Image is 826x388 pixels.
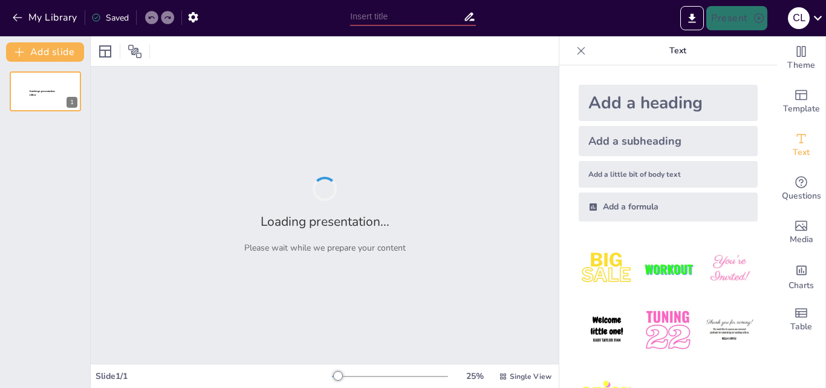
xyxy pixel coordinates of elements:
input: Insert title [350,8,463,25]
div: Add a little bit of body text [579,161,758,188]
div: Add a subheading [579,126,758,156]
img: 2.jpeg [640,241,696,297]
span: Charts [789,279,814,292]
button: My Library [9,8,82,27]
span: Template [783,102,820,116]
div: Add a heading [579,85,758,121]
div: Layout [96,42,115,61]
span: Media [790,233,813,246]
h2: Loading presentation... [261,213,389,230]
p: Text [591,36,765,65]
div: 1 [10,71,81,111]
p: Please wait while we prepare your content [244,242,406,254]
button: C L [788,6,810,30]
div: Add ready made slides [777,80,825,123]
img: 1.jpeg [579,241,635,297]
div: Slide 1 / 1 [96,370,332,382]
div: Add images, graphics, shapes or video [777,211,825,254]
div: Add text boxes [777,123,825,167]
span: Text [793,146,810,159]
div: Add a formula [579,192,758,222]
div: Get real-time input from your audience [777,167,825,211]
div: Add charts and graphs [777,254,825,298]
img: 5.jpeg [640,302,696,358]
button: Present [706,6,767,30]
span: Questions [782,189,821,203]
span: Position [128,44,142,59]
span: Single View [510,372,551,381]
div: Add a table [777,298,825,341]
div: 25 % [460,370,489,382]
div: C L [788,7,810,29]
span: Table [790,320,812,334]
span: Sendsteps presentation editor [30,90,55,97]
img: 4.jpeg [579,302,635,358]
div: Change the overall theme [777,36,825,80]
span: Theme [787,59,815,72]
button: Export to PowerPoint [680,6,704,30]
button: Add slide [6,42,84,62]
div: 1 [67,97,77,108]
img: 6.jpeg [701,302,758,358]
div: Saved [91,12,129,24]
img: 3.jpeg [701,241,758,297]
